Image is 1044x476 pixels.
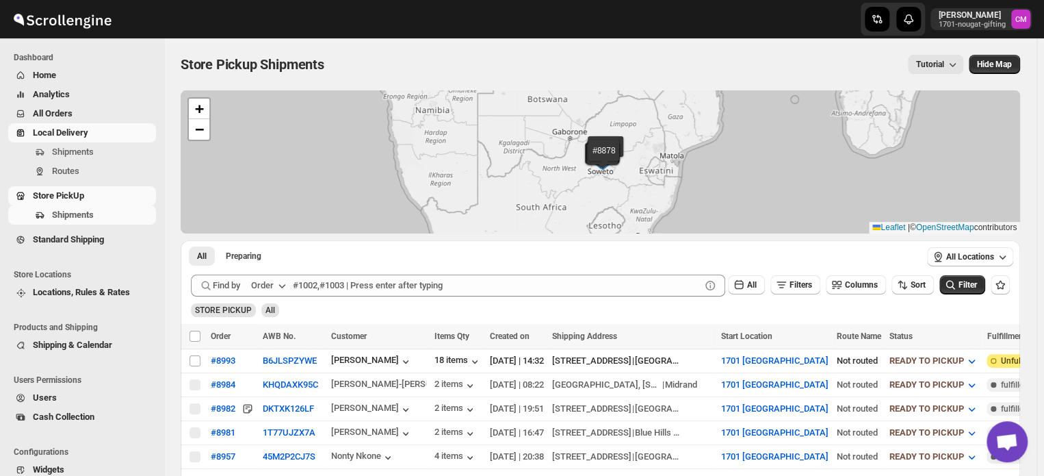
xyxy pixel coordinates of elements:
[14,375,157,386] span: Users Permissions
[880,350,987,372] button: READY TO PICKUP
[720,331,772,341] span: Start Location
[211,451,235,462] button: #8957
[747,280,757,290] span: All
[836,354,880,368] div: Not routed
[836,378,880,392] div: Not routed
[889,427,963,438] span: READY TO PICKUP
[331,403,413,416] button: [PERSON_NAME]
[434,403,477,416] button: 2 items
[927,247,1013,266] button: All Locations
[189,247,215,266] button: All
[33,190,84,201] span: Store PickUp
[490,354,544,368] div: [DATE] | 14:32
[490,378,544,392] div: [DATE] | 08:22
[635,402,683,416] div: [GEOGRAPHIC_DATA]
[987,421,1028,462] div: Open chat
[891,275,934,295] button: Sort
[52,166,79,176] span: Routes
[908,223,910,232] span: |
[1000,355,1038,366] span: Unfulfilled
[33,412,94,422] span: Cash Collection
[836,402,880,416] div: Not routed
[592,154,613,169] img: Marker
[331,379,426,392] button: [PERSON_NAME]-[PERSON_NAME]
[434,427,477,440] div: 2 items
[826,275,886,295] button: Columns
[552,402,631,416] div: [STREET_ADDRESS]
[195,100,204,117] span: +
[720,355,828,366] button: 1701 [GEOGRAPHIC_DATA]
[33,127,88,138] span: Local Delivery
[552,354,631,368] div: [STREET_ADDRESS]
[181,56,324,73] span: Store Pickup Shipments
[195,305,252,315] span: STORE PICKUP
[845,280,878,290] span: Columns
[880,422,987,444] button: READY TO PICKUP
[8,104,156,123] button: All Orders
[552,331,617,341] span: Shipping Address
[592,152,613,167] img: Marker
[939,275,985,295] button: Filter
[880,374,987,396] button: READY TO PICKUP
[836,426,880,440] div: Not routed
[770,275,820,295] button: Filters
[189,99,209,119] a: Zoom in
[635,450,683,464] div: [GEOGRAPHIC_DATA]
[251,279,274,292] div: Order
[8,142,156,162] button: Shipments
[33,392,57,403] span: Users
[293,275,701,297] input: #1002,#1003 | Press enter after typing
[889,331,912,341] span: Status
[590,154,611,169] img: Marker
[33,464,64,475] span: Widgets
[33,70,56,80] span: Home
[263,379,318,390] button: KHQDAXK95C
[226,251,261,262] span: Preparing
[8,388,156,408] button: Users
[434,451,477,464] div: 4 items
[552,450,712,464] div: |
[490,426,544,440] div: [DATE] | 16:47
[263,331,296,341] span: AWB No.
[593,152,614,167] img: Marker
[872,223,905,232] a: Leaflet
[213,279,240,292] span: Find by
[331,355,413,368] div: [PERSON_NAME]
[14,447,157,458] span: Configurations
[189,119,209,140] a: Zoom out
[720,403,828,414] button: 1701 [GEOGRAPHIC_DATA]
[593,147,614,162] img: Marker
[977,59,1012,70] span: Hide Map
[635,354,683,368] div: [GEOGRAPHIC_DATA]
[889,355,963,366] span: READY TO PICKUP
[869,222,1020,234] div: © contributors
[263,355,317,366] button: B6JLSPZYWE
[331,427,413,440] button: [PERSON_NAME]
[8,85,156,104] button: Analytics
[720,451,828,462] button: 1701 [GEOGRAPHIC_DATA]
[33,287,130,297] span: Locations, Rules & Rates
[552,378,712,392] div: |
[490,331,530,341] span: Created on
[552,378,662,392] div: [GEOGRAPHIC_DATA], [STREET_ADDRESS]
[8,66,156,85] button: Home
[211,402,235,416] button: #8982
[211,379,235,390] button: #8984
[52,210,94,220] span: Shipments
[211,331,231,341] span: Order
[930,8,1032,30] button: User menu
[211,355,235,366] button: #8993
[33,234,104,245] span: Standard Shipping
[434,379,477,392] button: 2 items
[331,451,395,464] button: Nonty Nkone
[33,89,70,99] span: Analytics
[592,153,613,168] img: Marker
